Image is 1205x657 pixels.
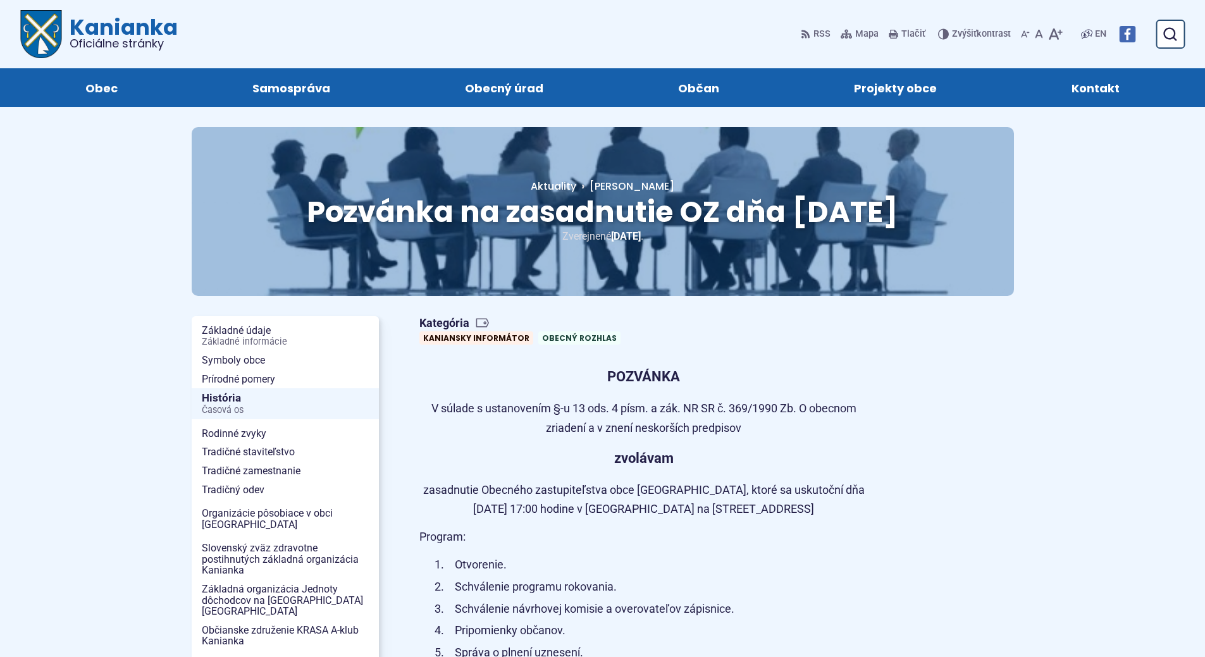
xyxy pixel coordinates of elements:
a: Projekty obce [800,68,992,107]
span: Kontakt [1072,68,1120,107]
a: Logo Kanianka, prejsť na domovskú stránku. [20,10,178,58]
a: [PERSON_NAME] [576,179,674,193]
a: Aktuality [531,179,576,193]
button: Zvýšiťkontrast [938,21,1013,47]
span: Tradičný odev [202,481,369,500]
a: Rodinné zvyky [192,424,379,443]
span: [PERSON_NAME] [590,179,674,193]
a: Organizácie pôsobiace v obci [GEOGRAPHIC_DATA] [192,504,379,534]
li: Pripomienky občanov. [435,621,868,641]
span: Symboly obce [202,351,369,370]
a: Kontakt [1017,68,1175,107]
strong: zvolávam [614,450,674,466]
span: Obecný úrad [465,68,543,107]
a: EN [1092,27,1109,42]
span: Občan [678,68,719,107]
a: HistóriaČasová os [192,388,379,419]
p: V súlade s ustanovením §-u 13 ods. 4 písm. a zák. NR SR č. 369/1990 Zb. O obecnom zriadení a v zn... [419,399,868,438]
span: Pozvánka na zasadnutie OZ dňa [DATE] [307,192,898,232]
a: Obecný úrad [410,68,598,107]
p: Program: [419,527,868,547]
a: Mapa [838,21,881,47]
li: Otvorenie. [435,555,868,575]
a: Občan [624,68,774,107]
span: Tlačiť [901,29,925,40]
button: Nastaviť pôvodnú veľkosť písma [1032,21,1046,47]
a: Základná organizácia Jednoty dôchodcov na [GEOGRAPHIC_DATA] [GEOGRAPHIC_DATA] [192,580,379,621]
span: [DATE] [611,230,641,242]
span: Zvýšiť [952,28,977,39]
li: Schválenie návrhovej komisie a overovateľov zápisnice. [435,599,868,619]
button: Zväčšiť veľkosť písma [1046,21,1065,47]
a: Tradičné staviteľstvo [192,443,379,462]
span: Prírodné pomery [202,370,369,389]
a: Obecný rozhlas [538,331,621,345]
span: Kanianka [62,16,178,49]
span: Samospráva [252,68,330,107]
p: zasadnutie Obecného zastupiteľstva obce [GEOGRAPHIC_DATA], ktoré sa uskutoční dňa [DATE] 17:00 ho... [419,481,868,519]
a: Symboly obce [192,351,379,370]
span: Občianske združenie KRASA A-klub Kanianka [202,621,369,651]
span: Tradičné staviteľstvo [202,443,369,462]
li: Schválenie programu rokovania. [435,577,868,597]
a: Kaniansky informátor [419,331,533,345]
span: Časová os [202,405,369,415]
span: Rodinné zvyky [202,424,369,443]
a: Prírodné pomery [192,370,379,389]
img: Prejsť na Facebook stránku [1119,26,1135,42]
button: Tlačiť [886,21,928,47]
span: Tradičné zamestnanie [202,462,369,481]
span: Projekty obce [854,68,937,107]
span: Obec [85,68,118,107]
span: História [202,388,369,419]
span: Organizácie pôsobiace v obci [GEOGRAPHIC_DATA] [202,504,369,534]
a: Občianske združenie KRASA A-klub Kanianka [192,621,379,651]
a: Tradičné zamestnanie [192,462,379,481]
strong: POZVÁNKA [607,369,680,384]
a: Základné údajeZákladné informácie [192,321,379,351]
a: Samospráva [197,68,385,107]
span: Kategória [419,316,626,331]
span: Základné údaje [202,321,369,351]
a: RSS [801,21,833,47]
span: Základná organizácia Jednoty dôchodcov na [GEOGRAPHIC_DATA] [GEOGRAPHIC_DATA] [202,580,369,621]
a: Tradičný odev [192,481,379,500]
span: Oficiálne stránky [70,38,178,49]
span: Základné informácie [202,337,369,347]
a: Obec [30,68,172,107]
a: Slovenský zväz zdravotne postihnutých základná organizácia Kanianka [192,539,379,580]
span: Slovenský zväz zdravotne postihnutých základná organizácia Kanianka [202,539,369,580]
span: EN [1095,27,1106,42]
span: kontrast [952,29,1011,40]
span: Mapa [855,27,879,42]
button: Zmenšiť veľkosť písma [1018,21,1032,47]
img: Prejsť na domovskú stránku [20,10,62,58]
span: RSS [813,27,831,42]
p: Zverejnené . [232,228,973,245]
